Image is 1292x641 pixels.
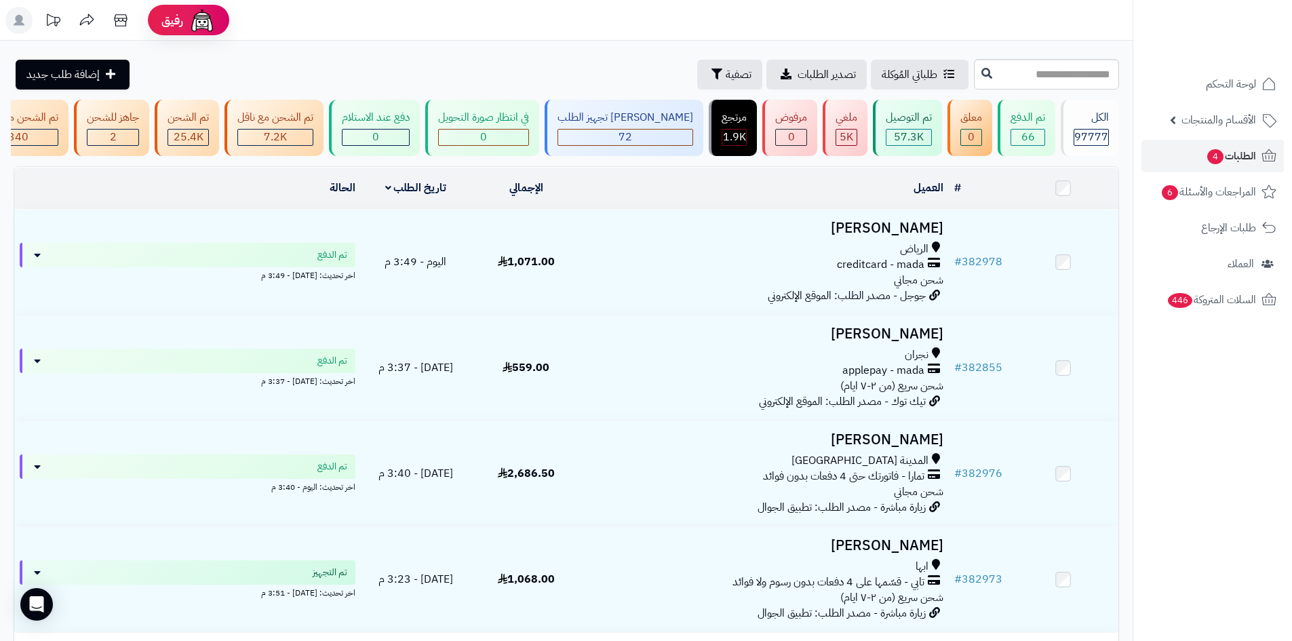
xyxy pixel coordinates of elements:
div: تم الدفع [1011,110,1045,125]
span: لوحة التحكم [1206,75,1256,94]
div: 0 [776,130,806,145]
a: تم الشحن 25.4K [152,100,222,156]
span: نجران [905,347,928,363]
div: 5018 [836,130,857,145]
div: 0 [342,130,409,145]
div: 66 [1011,130,1044,145]
a: معلق 0 [945,100,995,156]
span: 0 [788,129,795,145]
span: # [954,465,962,482]
span: العملاء [1228,254,1254,273]
a: الحالة [330,180,355,196]
div: اخر تحديث: [DATE] - 3:51 م [20,585,355,599]
a: إضافة طلب جديد [16,60,130,90]
a: السلات المتروكة446 [1141,284,1284,316]
span: [DATE] - 3:37 م [378,360,453,376]
div: دفع عند الاستلام [342,110,410,125]
h3: [PERSON_NAME] [587,432,943,448]
span: [DATE] - 3:23 م [378,571,453,587]
span: 446 [1168,293,1192,308]
div: [PERSON_NAME] تجهيز الطلب [557,110,693,125]
span: # [954,254,962,270]
span: السلات المتروكة [1167,290,1256,309]
span: 5K [840,129,853,145]
a: طلباتي المُوكلة [871,60,968,90]
span: الطلبات [1206,147,1256,166]
span: شحن مجاني [894,272,943,288]
span: # [954,360,962,376]
span: اليوم - 3:49 م [385,254,446,270]
span: تمارا - فاتورتك حتى 4 دفعات بدون فوائد [763,469,924,484]
span: 0 [372,129,379,145]
a: في انتظار صورة التحويل 0 [423,100,542,156]
a: #382976 [954,465,1002,482]
div: مرفوض [775,110,807,125]
div: 72 [558,130,692,145]
button: تصفية [697,60,762,90]
a: ملغي 5K [820,100,870,156]
h3: [PERSON_NAME] [587,326,943,342]
span: # [954,571,962,587]
span: تصدير الطلبات [798,66,856,83]
span: شحن سريع (من ٢-٧ ايام) [840,378,943,394]
a: دفع عند الاستلام 0 [326,100,423,156]
a: تصدير الطلبات [766,60,867,90]
a: تاريخ الطلب [385,180,447,196]
div: الكل [1074,110,1109,125]
span: 72 [619,129,632,145]
span: 66 [1021,129,1035,145]
div: 2 [87,130,138,145]
span: applepay - mada [842,363,924,378]
div: 0 [961,130,981,145]
span: 0 [968,129,975,145]
span: 1,071.00 [498,254,555,270]
span: creditcard - mada [837,257,924,273]
a: الإجمالي [509,180,543,196]
span: تم الدفع [317,248,347,262]
span: رفيق [161,12,183,28]
div: مرتجع [722,110,747,125]
a: مرفوض 0 [760,100,820,156]
div: 57284 [886,130,931,145]
span: 1,068.00 [498,571,555,587]
span: 97777 [1074,129,1108,145]
a: المراجعات والأسئلة6 [1141,176,1284,208]
a: تم الشحن مع ناقل 7.2K [222,100,326,156]
a: العميل [914,180,943,196]
span: طلباتي المُوكلة [882,66,937,83]
div: اخر تحديث: اليوم - 3:40 م [20,479,355,493]
span: تابي - قسّمها على 4 دفعات بدون رسوم ولا فوائد [732,575,924,590]
span: المدينة [GEOGRAPHIC_DATA] [791,453,928,469]
span: 559.00 [503,360,549,376]
img: logo-2.png [1200,37,1279,65]
span: 2 [110,129,117,145]
div: جاهز للشحن [87,110,139,125]
span: 6 [1162,185,1178,200]
span: [DATE] - 3:40 م [378,465,453,482]
span: طلبات الإرجاع [1201,218,1256,237]
span: المراجعات والأسئلة [1160,182,1256,201]
div: تم الشحن [168,110,209,125]
div: تم التوصيل [886,110,932,125]
a: #382855 [954,360,1002,376]
a: [PERSON_NAME] تجهيز الطلب 72 [542,100,706,156]
a: تحديثات المنصة [36,7,70,37]
span: زيارة مباشرة - مصدر الطلب: تطبيق الجوال [758,605,926,621]
h3: [PERSON_NAME] [587,220,943,236]
div: 0 [439,130,528,145]
span: إضافة طلب جديد [26,66,100,83]
a: #382978 [954,254,1002,270]
span: تيك توك - مصدر الطلب: الموقع الإلكتروني [759,393,926,410]
span: تم الدفع [317,460,347,473]
div: اخر تحديث: [DATE] - 3:37 م [20,373,355,387]
span: تصفية [726,66,751,83]
span: 4 [1207,149,1224,164]
a: تم التوصيل 57.3K [870,100,945,156]
div: تم الشحن مع ناقل [237,110,313,125]
a: الكل97777 [1058,100,1122,156]
span: الرياض [900,241,928,257]
span: ابها [916,559,928,575]
div: اخر تحديث: [DATE] - 3:49 م [20,267,355,281]
div: 7222 [238,130,313,145]
span: شحن مجاني [894,484,943,500]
